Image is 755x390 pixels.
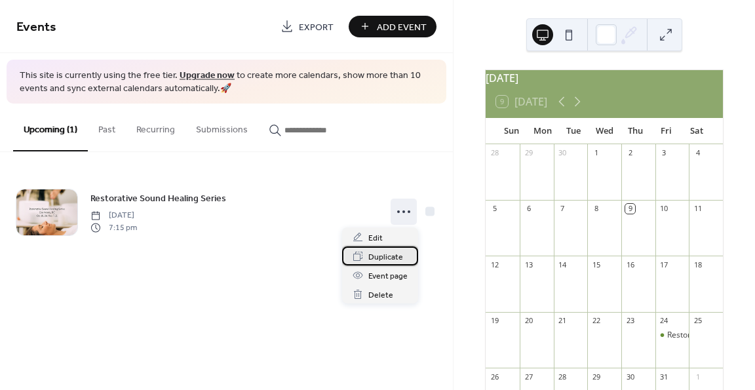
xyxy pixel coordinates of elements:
div: 15 [591,260,601,269]
span: Restorative Sound Healing Series [90,192,226,206]
span: Duplicate [368,250,403,264]
div: 12 [490,260,499,269]
div: 30 [558,148,568,158]
div: 17 [659,260,669,269]
div: 27 [524,372,533,381]
div: 6 [524,204,533,214]
div: 3 [659,148,669,158]
div: 14 [558,260,568,269]
div: 29 [591,372,601,381]
div: 10 [659,204,669,214]
div: 31 [659,372,669,381]
span: Add Event [377,20,427,34]
div: 4 [693,148,703,158]
div: 24 [659,316,669,326]
div: 7 [558,204,568,214]
button: Past [88,104,126,150]
div: 8 [591,204,601,214]
div: Sat [682,118,712,144]
div: 5 [490,204,499,214]
span: Edit [368,231,383,245]
div: 30 [625,372,635,381]
a: Export [271,16,343,37]
div: Sun [496,118,527,144]
div: 1 [693,372,703,381]
div: 25 [693,316,703,326]
div: Wed [589,118,620,144]
button: Upcoming (1) [13,104,88,151]
div: 19 [490,316,499,326]
div: 22 [591,316,601,326]
div: 9 [625,204,635,214]
div: 21 [558,316,568,326]
span: Event page [368,269,408,283]
div: 11 [693,204,703,214]
span: [DATE] [90,210,137,222]
button: Recurring [126,104,185,150]
span: Delete [368,288,393,302]
a: Upgrade now [180,67,235,85]
div: [DATE] [486,70,723,86]
div: 28 [558,372,568,381]
span: 7:15 pm [90,222,137,233]
div: 28 [490,148,499,158]
button: Submissions [185,104,258,150]
div: Tue [558,118,589,144]
div: 23 [625,316,635,326]
div: 20 [524,316,533,326]
div: 18 [693,260,703,269]
div: 13 [524,260,533,269]
div: 29 [524,148,533,158]
div: 2 [625,148,635,158]
div: Fri [651,118,682,144]
button: Add Event [349,16,436,37]
div: 1 [591,148,601,158]
div: 26 [490,372,499,381]
span: Events [16,14,56,40]
div: 16 [625,260,635,269]
div: Thu [620,118,651,144]
span: This site is currently using the free tier. to create more calendars, show more than 10 events an... [20,69,433,95]
a: Restorative Sound Healing Series [90,191,226,206]
div: Restorative Sound Healing Series [655,330,689,341]
div: Mon [527,118,558,144]
span: Export [299,20,334,34]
